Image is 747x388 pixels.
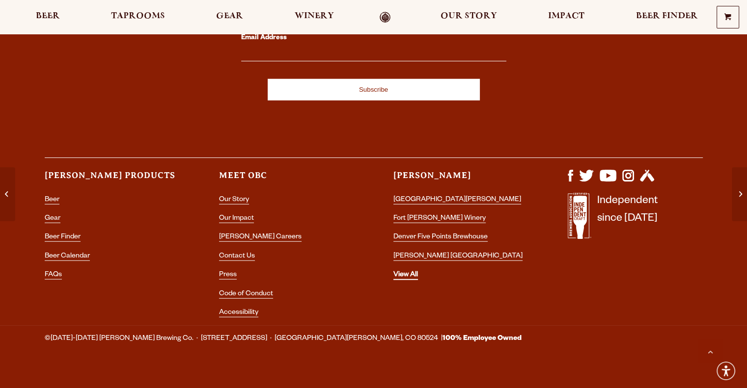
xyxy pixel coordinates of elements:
a: Our Story [434,12,503,23]
a: Beer [45,196,59,205]
h3: Meet OBC [219,170,354,190]
a: Code of Conduct [219,290,273,299]
span: ©[DATE]-[DATE] [PERSON_NAME] Brewing Co. · [STREET_ADDRESS] · [GEOGRAPHIC_DATA][PERSON_NAME], CO ... [45,333,522,345]
a: Visit us on YouTube [600,177,616,184]
a: Beer Calendar [45,253,90,261]
a: Accessibility [219,309,258,317]
input: Subscribe [268,79,480,101]
span: Beer Finder [636,12,697,20]
a: Gear [210,12,249,23]
a: Beer Finder [629,12,704,23]
strong: 100% Employee Owned [443,335,522,343]
a: Our Impact [219,215,254,223]
a: Visit us on Instagram [622,177,634,184]
a: Scroll to top [698,339,722,363]
a: Fort [PERSON_NAME] Winery [393,215,486,223]
h3: [PERSON_NAME] Products [45,170,180,190]
a: Visit us on X (formerly Twitter) [579,177,594,184]
span: Gear [216,12,243,20]
a: Impact [542,12,591,23]
p: Independent since [DATE] [597,193,658,244]
span: Winery [295,12,334,20]
span: Our Story [441,12,497,20]
a: Winery [288,12,340,23]
a: Contact Us [219,253,255,261]
a: Taprooms [105,12,171,23]
a: [PERSON_NAME] [GEOGRAPHIC_DATA] [393,253,523,261]
a: Visit us on Untappd [640,177,654,184]
a: Beer [29,12,66,23]
a: Visit us on Facebook [568,177,573,184]
a: [PERSON_NAME] Careers [219,233,302,242]
a: Gear [45,215,60,223]
a: Our Story [219,196,249,205]
span: Taprooms [111,12,165,20]
h3: [PERSON_NAME] [393,170,528,190]
span: Beer [36,12,60,20]
label: Email Address [241,32,506,45]
a: View All [393,271,418,280]
a: Press [219,271,237,280]
a: Odell Home [367,12,404,23]
a: [GEOGRAPHIC_DATA][PERSON_NAME] [393,196,521,205]
span: Impact [548,12,584,20]
a: Denver Five Points Brewhouse [393,233,488,242]
a: Beer Finder [45,233,81,242]
div: Accessibility Menu [715,360,737,382]
a: FAQs [45,271,62,280]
